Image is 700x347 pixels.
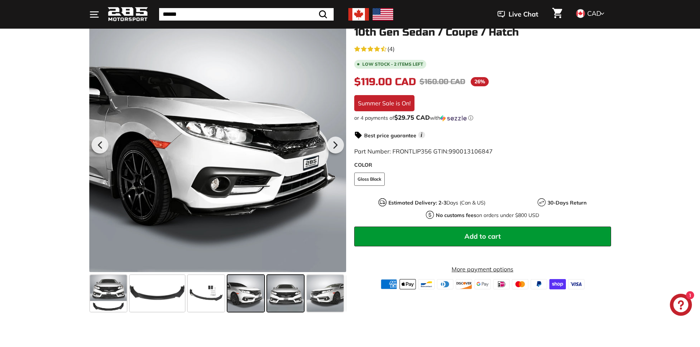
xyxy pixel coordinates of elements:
[354,95,414,111] div: Summer Sale is On!
[548,199,586,206] strong: 30-Days Return
[509,10,538,19] span: Live Chat
[449,148,493,155] span: 990013106847
[381,279,397,289] img: american_express
[399,279,416,289] img: apple_pay
[464,232,501,241] span: Add to cart
[418,279,435,289] img: bancontact
[668,294,694,318] inbox-online-store-chat: Shopify online store chat
[549,279,566,289] img: shopify_pay
[354,161,611,169] label: COLOR
[388,199,446,206] strong: Estimated Delivery: 2-3
[354,114,611,122] div: or 4 payments of with
[394,113,430,121] span: $29.75 CAD
[354,265,611,274] a: More payment options
[440,115,467,122] img: Sezzle
[159,8,334,21] input: Search
[512,279,528,289] img: master
[108,6,148,23] img: Logo_285_Motorsport_areodynamics_components
[354,44,611,53] a: 4.3 rating (4 votes)
[354,15,611,38] h1: Front Lip Splitter - [DATE]-[DATE] Honda Civic 10th Gen Sedan / Coupe / Hatch
[437,279,453,289] img: diners_club
[418,131,425,138] span: i
[362,62,423,66] span: Low stock - 2 items left
[364,132,416,139] strong: Best price guarantee
[354,114,611,122] div: or 4 payments of$29.75 CADwithSezzle Click to learn more about Sezzle
[531,279,547,289] img: paypal
[456,279,472,289] img: discover
[354,227,611,246] button: Add to cart
[354,76,416,88] span: $119.00 CAD
[548,2,567,27] a: Cart
[568,279,585,289] img: visa
[387,44,395,53] span: (4)
[474,279,491,289] img: google_pay
[436,212,476,218] strong: No customs fees
[436,212,539,219] p: on orders under $800 USD
[420,77,465,86] span: $160.00 CAD
[488,5,548,24] button: Live Chat
[493,279,510,289] img: ideal
[388,199,485,207] p: Days (Can & US)
[354,148,493,155] span: Part Number: FRONTLIP356 GTIN:
[587,9,601,18] span: CAD
[471,77,489,86] span: 26%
